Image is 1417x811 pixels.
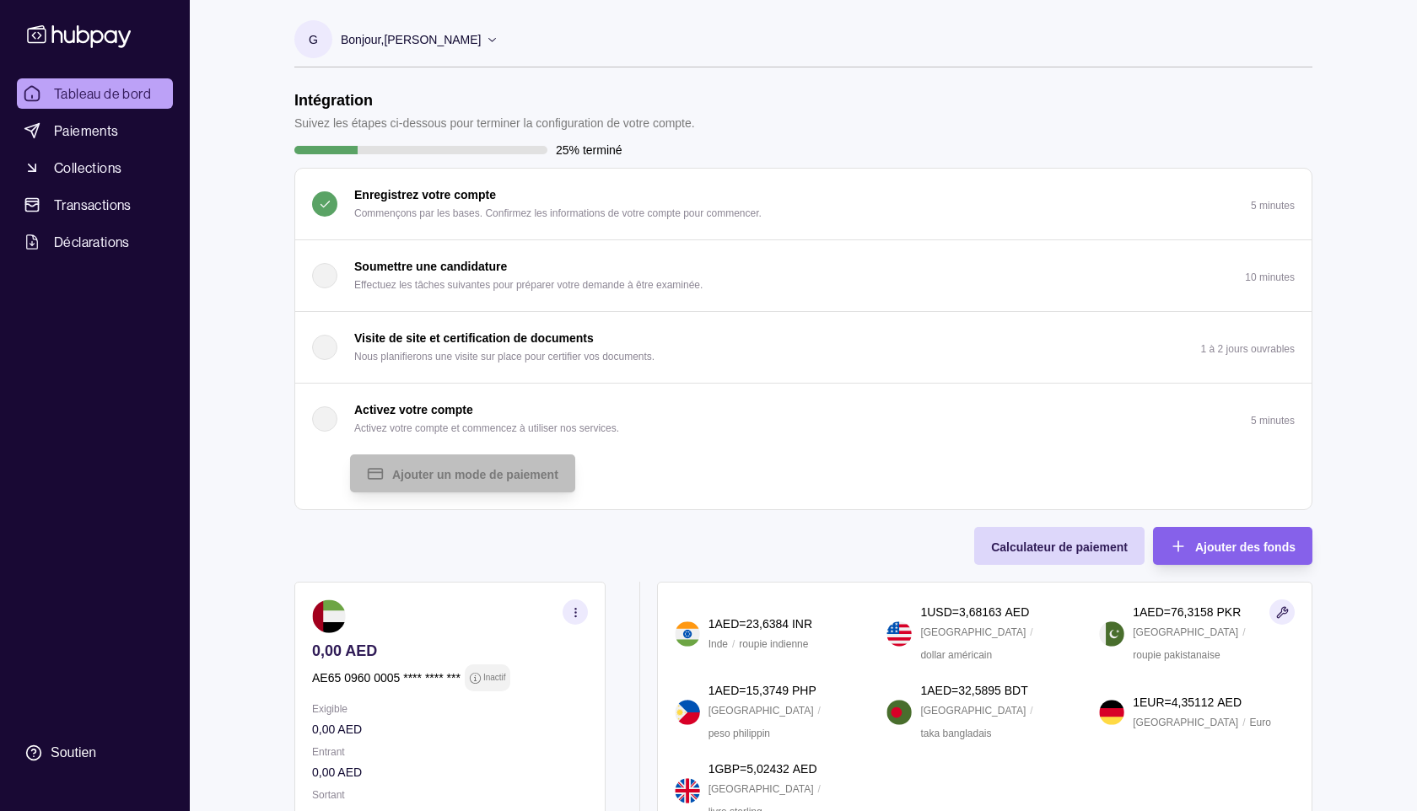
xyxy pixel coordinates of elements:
[17,190,173,220] a: Transactions
[1133,626,1238,638] font: [GEOGRAPHIC_DATA]
[1217,605,1242,619] font: PKR
[51,745,96,760] font: Soutien
[392,468,558,481] font: Ajouter un mode de paiement
[294,92,373,109] font: Intégration
[54,234,130,250] font: Déclarations
[1217,696,1242,709] font: AED
[1242,626,1245,638] font: /
[1140,696,1165,709] font: EUR
[309,33,318,46] font: G
[675,700,700,725] img: ph
[818,705,821,717] font: /
[1245,271,1295,283] font: 10 minutes
[792,617,812,631] font: INR
[708,762,715,776] font: 1
[708,783,814,795] font: [GEOGRAPHIC_DATA]
[1164,605,1171,619] font: =
[1133,696,1140,709] font: 1
[384,33,481,46] font: [PERSON_NAME]
[708,728,770,739] font: peso philippin
[739,638,808,650] font: roupie indienne
[708,684,715,697] font: 1
[740,762,746,776] font: =
[17,227,173,257] a: Déclarations
[974,527,1145,565] button: Calculateur de paiement
[1133,605,1140,619] font: 1
[54,196,132,213] font: Transactions
[312,722,362,736] font: 0,00 AED
[1251,415,1295,427] font: 5 minutes
[312,703,348,715] font: Exigible
[354,351,655,363] font: Nous planifierons une visite sur place pour certifier vos documents.
[17,78,173,109] a: Tableau de bord
[1251,200,1295,212] font: 5 minutes
[793,762,817,776] font: AED
[1140,605,1164,619] font: AED
[920,626,1026,638] font: [GEOGRAPHIC_DATA]
[792,684,816,697] font: PHP
[958,684,1001,697] font: 32,5895
[1171,605,1214,619] font: 76,3158
[354,260,507,273] font: Soumettre une candidature
[1195,540,1296,554] font: Ajouter des fonds
[17,735,173,771] a: Soutien
[17,153,173,183] a: Collections
[732,638,735,650] font: /
[920,728,991,739] font: taka bangladais
[920,705,1026,717] font: [GEOGRAPHIC_DATA]
[295,454,1312,509] div: Activez votre compte Activez votre compte et commencez à utiliser nos services.5 minutes
[746,684,789,697] font: 15,3749
[295,384,1312,454] button: Activez votre compte Activez votre compte et commencez à utiliser nos services.5 minutes
[1030,626,1032,638] font: /
[746,762,789,776] font: 5,02432
[354,331,594,345] font: Visite de site et certification de documents
[1201,343,1295,355] font: 1 à 2 jours ouvrables
[1030,705,1032,717] font: /
[739,684,746,697] font: =
[959,605,1002,619] font: 3,68163
[1005,605,1029,619] font: AED
[920,605,927,619] font: 1
[312,789,345,801] font: Sortant
[1099,621,1124,647] img: pk
[927,605,952,619] font: USD
[1133,649,1220,661] font: roupie pakistanaise
[675,621,700,647] img: dans
[1133,717,1238,728] font: [GEOGRAPHIC_DATA]
[1172,696,1215,709] font: 4,35112
[708,638,728,650] font: Inde
[920,684,927,697] font: 1
[294,116,695,130] font: Suivez les étapes ci-dessous pour terminer la configuration de votre compte.
[927,684,951,697] font: AED
[354,279,703,291] font: Effectuez les tâches suivantes pour préparer votre demande à être examinée.
[952,605,959,619] font: =
[17,115,173,146] a: Paiements
[1099,700,1124,725] img: de
[483,673,506,682] font: Inactif
[991,540,1128,554] font: Calculateur de paiement
[354,207,762,219] font: Commençons par les bases. Confirmez les informations de votre compte pour commencer.
[1165,696,1172,709] font: =
[746,617,789,631] font: 23,6384
[350,454,575,492] button: Ajouter un mode de paiement
[312,642,377,659] font: 0,00 AED
[354,422,619,434] font: Activez votre compte et commencez à utiliser nos services.
[714,762,740,776] font: GBP
[354,403,473,416] font: Activez votre compte
[920,649,992,661] font: dollar américain
[714,617,739,631] font: AED
[341,33,384,46] font: Bonjour,
[295,240,1312,311] button: Soumettre une candidature Effectuez les tâches suivantes pour préparer votre demande à être exami...
[54,85,151,102] font: Tableau de bord
[354,188,496,201] font: Enregistrez votre compte
[312,746,345,758] font: Entrant
[295,169,1312,239] button: Enregistrez votre compte Commençons par les bases. Confirmez les informations de votre compte pou...
[312,765,362,779] font: 0,00 AED
[1005,684,1028,697] font: BDT
[886,621,912,647] img: nous
[818,783,821,795] font: /
[886,700,912,725] img: bd
[54,159,121,176] font: Collections
[739,617,746,631] font: =
[1249,717,1270,728] font: Euro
